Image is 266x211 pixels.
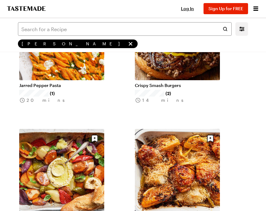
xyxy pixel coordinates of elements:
button: Log In [175,6,200,12]
span: [PERSON_NAME] [22,41,126,47]
a: Crispy Smash Burgers [135,83,220,88]
span: Log In [181,6,194,11]
a: Jarred Pepper Pasta [19,83,104,88]
button: Save recipe [204,133,216,144]
button: Sign Up for FREE [204,3,248,14]
button: remove Jamie Oliver [127,40,134,47]
button: Mobile filters [238,25,246,33]
button: Save recipe [89,133,101,144]
span: Sign Up for FREE [208,6,243,11]
input: Search for a Recipe [18,22,232,36]
button: Open menu [252,5,260,13]
a: To Tastemade Home Page [6,6,46,11]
